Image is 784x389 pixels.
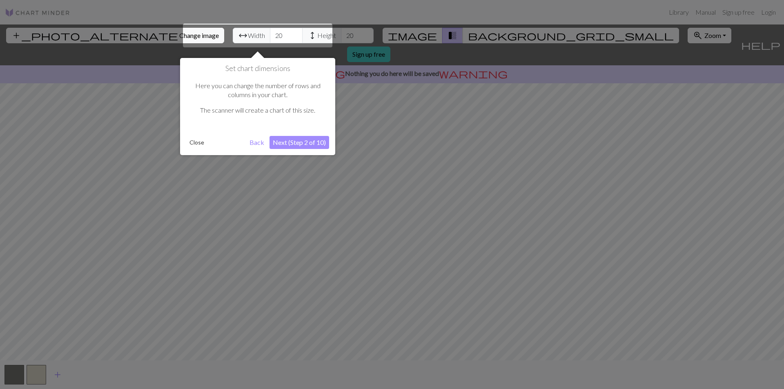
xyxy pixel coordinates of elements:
button: Close [186,136,207,149]
div: Set chart dimensions [180,58,335,155]
button: Back [246,136,267,149]
p: Here you can change the number of rows and columns in your chart. [190,81,325,100]
p: The scanner will create a chart of this size. [190,106,325,115]
h1: Set chart dimensions [186,64,329,73]
button: Next (Step 2 of 10) [269,136,329,149]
